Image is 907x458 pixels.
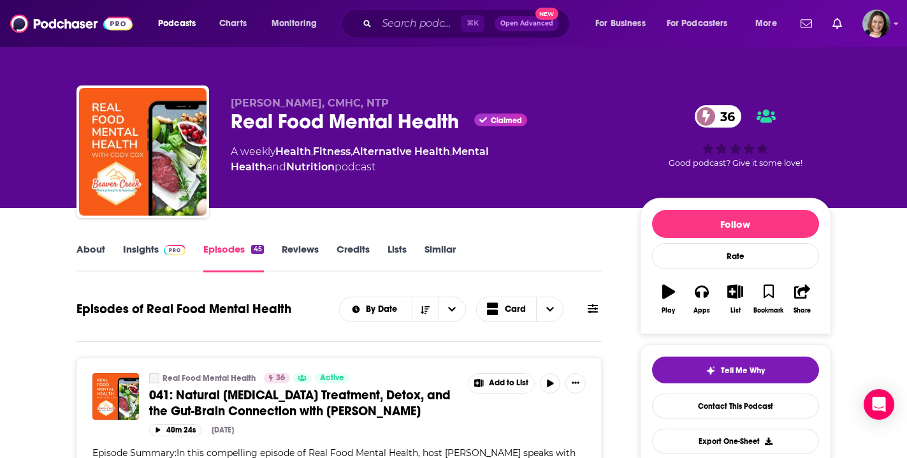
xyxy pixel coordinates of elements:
[149,373,159,383] a: Real Food Mental Health
[695,105,741,128] a: 36
[149,424,201,436] button: 40m 24s
[658,13,746,34] button: open menu
[746,13,793,34] button: open menu
[339,297,466,322] h2: Choose List sort
[753,307,783,314] div: Bookmark
[652,210,819,238] button: Follow
[652,357,819,383] button: tell me why sparkleTell Me Why
[535,8,558,20] span: New
[266,161,286,173] span: and
[495,16,559,31] button: Open AdvancedNew
[595,15,646,33] span: For Business
[286,161,335,173] a: Nutrition
[721,366,765,376] span: Tell Me Why
[212,425,234,434] div: [DATE]
[311,145,313,158] span: ,
[231,144,620,175] div: A weekly podcast
[652,429,819,454] button: Export One-Sheet
[366,305,402,314] span: By Date
[282,243,319,272] a: Reviews
[123,243,186,272] a: InsightsPodchaser Pro
[795,13,817,34] a: Show notifications dropdown
[203,243,263,272] a: Episodes45
[275,145,311,158] a: Health
[10,11,133,36] img: Podchaser - Follow, Share and Rate Podcasts
[320,372,344,385] span: Active
[163,373,256,383] a: Real Food Mental Health
[864,389,894,420] div: Open Intercom Messenger
[412,297,439,321] button: Sort Direction
[755,15,777,33] span: More
[785,276,818,322] button: Share
[377,13,461,34] input: Search podcasts, credits, & more...
[354,9,582,38] div: Search podcasts, credits, & more...
[640,97,831,176] div: 36Good podcast? Give it some love!
[476,297,564,322] button: Choose View
[489,378,528,388] span: Add to List
[313,145,351,158] a: Fitness
[388,243,407,272] a: Lists
[662,307,675,314] div: Play
[450,145,452,158] span: ,
[706,366,716,376] img: tell me why sparkle
[272,15,317,33] span: Monitoring
[794,307,811,314] div: Share
[730,307,741,314] div: List
[652,276,685,322] button: Play
[667,15,728,33] span: For Podcasters
[211,13,254,34] a: Charts
[149,387,459,419] a: 041: Natural [MEDICAL_DATA] Treatment, Detox, and the Gut-Brain Connection with [PERSON_NAME]
[862,10,890,38] span: Logged in as micglogovac
[149,387,451,419] span: 041: Natural [MEDICAL_DATA] Treatment, Detox, and the Gut-Brain Connection with [PERSON_NAME]
[276,372,285,385] span: 36
[231,97,389,109] span: [PERSON_NAME], CMHC, NTP
[693,307,710,314] div: Apps
[79,88,207,216] img: Real Food Mental Health
[340,305,412,314] button: open menu
[468,374,535,393] button: Show More Button
[862,10,890,38] img: User Profile
[219,15,247,33] span: Charts
[491,117,522,124] span: Claimed
[439,297,465,321] button: open menu
[352,145,450,158] a: Alternative Health
[263,13,333,34] button: open menu
[707,105,741,128] span: 36
[92,373,139,420] img: 041: Natural Cancer Treatment, Detox, and the Gut-Brain Connection with Sylvie Beljanski
[315,373,349,383] a: Active
[158,15,196,33] span: Podcasts
[351,145,352,158] span: ,
[461,15,484,32] span: ⌘ K
[337,243,370,272] a: Credits
[827,13,847,34] a: Show notifications dropdown
[718,276,751,322] button: List
[586,13,662,34] button: open menu
[264,373,290,383] a: 36
[669,158,802,168] span: Good podcast? Give it some love!
[251,245,263,254] div: 45
[424,243,456,272] a: Similar
[149,13,212,34] button: open menu
[652,243,819,269] div: Rate
[500,20,553,27] span: Open Advanced
[76,301,291,317] h1: Episodes of Real Food Mental Health
[505,305,526,314] span: Card
[752,276,785,322] button: Bookmark
[652,394,819,418] a: Contact This Podcast
[862,10,890,38] button: Show profile menu
[685,276,718,322] button: Apps
[164,245,186,255] img: Podchaser Pro
[76,243,105,272] a: About
[565,373,586,394] button: Show More Button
